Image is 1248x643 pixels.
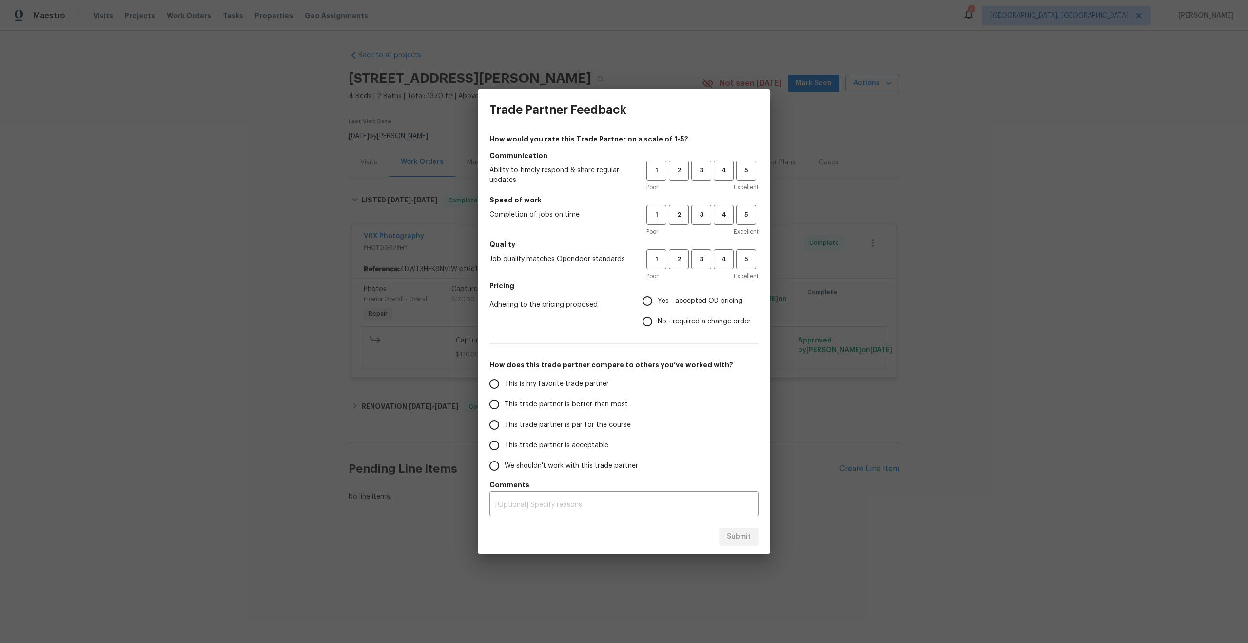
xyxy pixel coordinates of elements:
[489,151,759,161] h5: Communication
[489,281,759,291] h5: Pricing
[489,254,631,264] span: Job quality matches Opendoor standards
[489,300,627,310] span: Adhering to the pricing proposed
[736,249,756,269] button: 5
[647,209,665,221] span: 1
[489,210,631,220] span: Completion of jobs on time
[646,227,658,237] span: Poor
[489,165,631,185] span: Ability to timely respond & share regular updates
[505,379,609,389] span: This is my favorite trade partner
[737,165,755,176] span: 5
[692,209,710,221] span: 3
[647,254,665,265] span: 1
[489,134,759,144] h4: How would you rate this Trade Partner on a scale of 1-5?
[670,209,688,221] span: 2
[734,271,759,281] span: Excellent
[714,161,734,181] button: 4
[715,254,733,265] span: 4
[505,441,608,451] span: This trade partner is acceptable
[489,480,759,490] h5: Comments
[658,317,751,327] span: No - required a change order
[670,165,688,176] span: 2
[646,182,658,192] span: Poor
[737,209,755,221] span: 5
[691,205,711,225] button: 3
[715,209,733,221] span: 4
[736,161,756,181] button: 5
[692,165,710,176] span: 3
[489,195,759,205] h5: Speed of work
[669,249,689,269] button: 2
[736,205,756,225] button: 5
[489,103,626,117] h3: Trade Partner Feedback
[714,205,734,225] button: 4
[669,161,689,181] button: 2
[734,227,759,237] span: Excellent
[670,254,688,265] span: 2
[715,165,733,176] span: 4
[643,291,759,332] div: Pricing
[505,461,638,471] span: We shouldn't work with this trade partner
[658,296,742,306] span: Yes - accepted OD pricing
[714,249,734,269] button: 4
[505,400,628,410] span: This trade partner is better than most
[646,271,658,281] span: Poor
[647,165,665,176] span: 1
[691,161,711,181] button: 3
[489,360,759,370] h5: How does this trade partner compare to others you’ve worked with?
[692,254,710,265] span: 3
[734,182,759,192] span: Excellent
[505,420,631,430] span: This trade partner is par for the course
[737,254,755,265] span: 5
[646,161,666,181] button: 1
[489,374,759,476] div: How does this trade partner compare to others you’ve worked with?
[691,249,711,269] button: 3
[646,249,666,269] button: 1
[669,205,689,225] button: 2
[489,240,759,249] h5: Quality
[646,205,666,225] button: 1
